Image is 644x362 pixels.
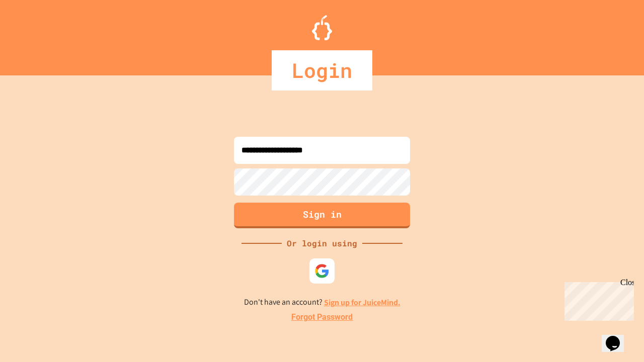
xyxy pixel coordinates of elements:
a: Sign up for JuiceMind. [324,297,400,308]
iframe: chat widget [560,278,634,321]
div: Chat with us now!Close [4,4,69,64]
a: Forgot Password [291,311,353,323]
iframe: chat widget [602,322,634,352]
p: Don't have an account? [244,296,400,309]
img: google-icon.svg [314,263,330,279]
div: Login [272,50,372,90]
button: Sign in [234,203,410,228]
div: Or login using [282,237,362,249]
img: Logo.svg [312,15,332,40]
